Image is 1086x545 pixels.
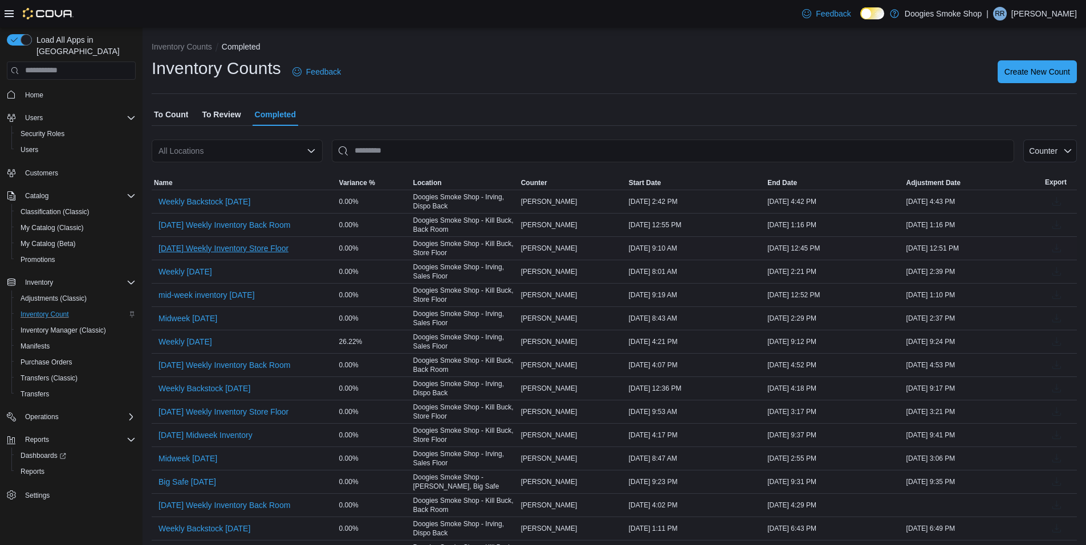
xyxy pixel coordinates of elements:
[16,465,49,478] a: Reports
[629,178,661,187] span: Start Date
[16,387,136,401] span: Transfers
[765,498,904,512] div: [DATE] 4:29 PM
[521,220,577,230] span: [PERSON_NAME]
[21,451,66,460] span: Dashboards
[339,178,375,187] span: Variance %
[158,476,216,487] span: Big Safe [DATE]
[16,253,60,267] a: Promotions
[411,284,519,306] div: Doogies Smoke Shop - Kill Buck, Store Floor
[337,241,411,255] div: 0.00%
[411,494,519,517] div: Doogies Smoke Shop - Kill Buck, Back Room
[11,290,140,306] button: Adjustments (Classic)
[11,386,140,402] button: Transfers
[21,410,63,424] button: Operations
[21,433,54,446] button: Reports
[765,288,904,302] div: [DATE] 12:52 PM
[337,452,411,465] div: 0.00%
[1023,140,1077,162] button: Counter
[11,204,140,220] button: Classification (Classic)
[2,87,140,103] button: Home
[627,312,765,325] div: [DATE] 8:43 AM
[411,377,519,400] div: Doogies Smoke Shop - Irving, Dispo Back
[158,243,288,254] span: [DATE] Weekly Inventory Store Floor
[25,191,48,200] span: Catalog
[21,88,136,102] span: Home
[337,218,411,232] div: 0.00%
[904,195,1043,208] div: [DATE] 4:43 PM
[816,8,851,19] span: Feedback
[627,218,765,232] div: [DATE] 12:55 PM
[21,467,44,476] span: Reports
[904,428,1043,442] div: [DATE] 9:41 PM
[627,195,765,208] div: [DATE] 2:42 PM
[21,487,136,502] span: Settings
[11,142,140,158] button: Users
[154,193,255,210] button: Weekly Backstock [DATE]
[16,221,88,235] a: My Catalog (Classic)
[904,218,1043,232] div: [DATE] 1:16 PM
[904,452,1043,465] div: [DATE] 3:06 PM
[521,407,577,416] span: [PERSON_NAME]
[154,450,222,467] button: Midweek [DATE]
[337,335,411,349] div: 26.22%
[627,241,765,255] div: [DATE] 9:10 AM
[765,195,904,208] div: [DATE] 4:42 PM
[413,178,442,187] span: Location
[11,448,140,464] a: Dashboards
[521,501,577,510] span: [PERSON_NAME]
[521,244,577,253] span: [PERSON_NAME]
[16,143,43,157] a: Users
[21,145,38,154] span: Users
[152,42,212,51] button: Inventory Counts
[986,7,989,21] p: |
[411,307,519,330] div: Doogies Smoke Shop - Irving, Sales Floor
[16,449,71,462] a: Dashboards
[627,405,765,419] div: [DATE] 9:53 AM
[904,241,1043,255] div: [DATE] 12:51 PM
[627,382,765,395] div: [DATE] 12:36 PM
[411,214,519,236] div: Doogies Smoke Shop - Kill Buck, Back Room
[16,323,136,337] span: Inventory Manager (Classic)
[16,371,136,385] span: Transfers (Classic)
[2,274,140,290] button: Inventory
[765,452,904,465] div: [DATE] 2:55 PM
[25,278,53,287] span: Inventory
[21,207,90,216] span: Classification (Classic)
[306,66,341,77] span: Feedback
[411,237,519,260] div: Doogies Smoke Shop - Kill Buck, Store Floor
[411,400,519,423] div: Doogies Smoke Shop - Kill Buck, Store Floor
[158,359,290,371] span: [DATE] Weekly Inventory Back Room
[21,129,64,138] span: Security Roles
[16,339,136,353] span: Manifests
[906,178,961,187] span: Adjustment Date
[519,176,627,190] button: Counter
[21,310,69,319] span: Inventory Count
[16,371,82,385] a: Transfers (Classic)
[1045,178,1067,187] span: Export
[765,241,904,255] div: [DATE] 12:45 PM
[765,382,904,395] div: [DATE] 4:18 PM
[11,126,140,142] button: Security Roles
[16,308,136,321] span: Inventory Count
[11,338,140,354] button: Manifests
[337,382,411,395] div: 0.00%
[158,219,290,231] span: [DATE] Weekly Inventory Back Room
[21,276,136,289] span: Inventory
[337,265,411,278] div: 0.00%
[904,312,1043,325] div: [DATE] 2:37 PM
[337,405,411,419] div: 0.00%
[158,313,217,324] span: Midweek [DATE]
[627,428,765,442] div: [DATE] 4:17 PM
[154,333,217,350] button: Weekly [DATE]
[154,497,295,514] button: [DATE] Weekly Inventory Back Room
[21,111,47,125] button: Users
[152,41,1077,55] nav: An example of EuiBreadcrumbs
[154,216,295,233] button: [DATE] Weekly Inventory Back Room
[16,292,136,305] span: Adjustments (Classic)
[627,265,765,278] div: [DATE] 8:01 AM
[337,312,411,325] div: 0.00%
[25,169,58,178] span: Customers
[521,337,577,346] span: [PERSON_NAME]
[2,486,140,503] button: Settings
[154,263,217,280] button: Weekly [DATE]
